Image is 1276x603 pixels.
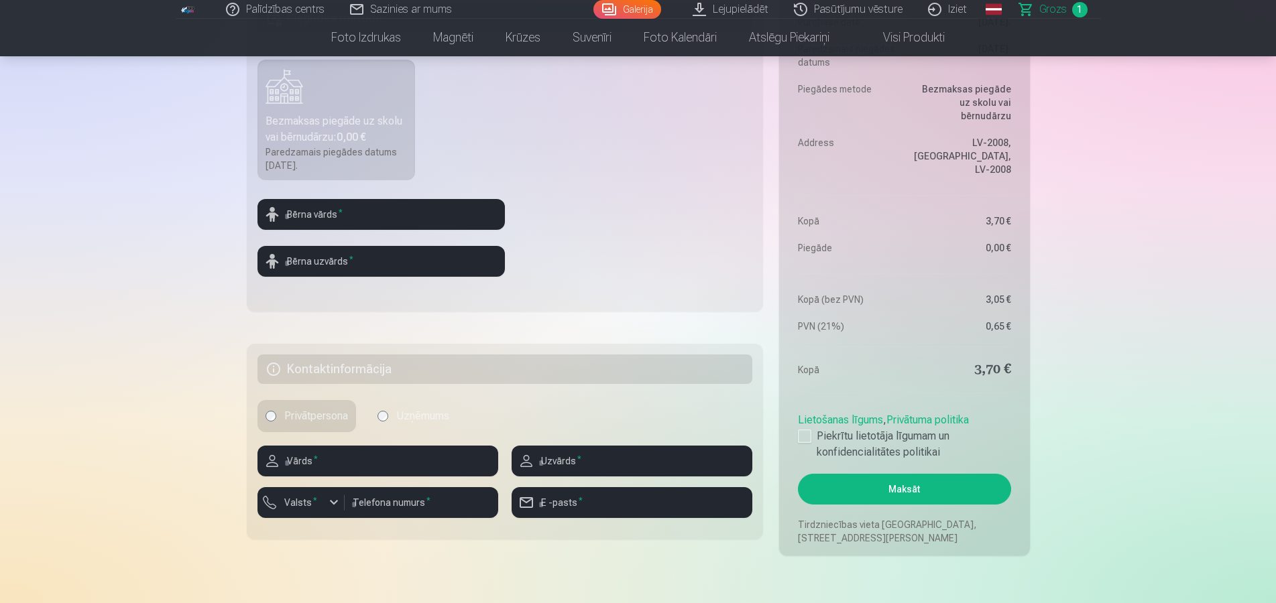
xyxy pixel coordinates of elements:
[489,19,557,56] a: Krūzes
[798,241,898,255] dt: Piegāde
[1039,1,1067,17] span: Grozs
[257,354,753,384] h5: Kontaktinformācija
[911,293,1011,306] dd: 3,05 €
[1072,2,1088,17] span: 1
[911,136,1011,176] dd: LV-2008, [GEOGRAPHIC_DATA], LV-2008
[911,241,1011,255] dd: 0,00 €
[886,413,969,426] a: Privātuma politika
[266,145,408,172] div: Paredzamais piegādes datums [DATE].
[315,19,417,56] a: Foto izdrukas
[257,400,356,432] label: Privātpersona
[911,320,1011,333] dd: 0,65 €
[628,19,733,56] a: Foto kalendāri
[257,487,345,518] button: Valsts*
[798,413,883,426] a: Lietošanas līgums
[733,19,846,56] a: Atslēgu piekariņi
[266,411,276,421] input: Privātpersona
[846,19,961,56] a: Visi produkti
[417,19,489,56] a: Magnēti
[378,411,388,421] input: Uzņēmums
[181,5,196,13] img: /fa3
[798,518,1010,545] p: Tirdzniecības vieta [GEOGRAPHIC_DATA], [STREET_ADDRESS][PERSON_NAME]
[279,496,323,509] label: Valsts
[911,214,1011,228] dd: 3,70 €
[798,407,1010,460] div: ,
[798,136,898,176] dt: Address
[798,82,898,123] dt: Piegādes metode
[798,428,1010,460] label: Piekrītu lietotāja līgumam un konfidencialitātes politikai
[266,113,408,145] div: Bezmaksas piegāde uz skolu vai bērnudārzu :
[557,19,628,56] a: Suvenīri
[911,82,1011,123] dd: Bezmaksas piegāde uz skolu vai bērnudārzu
[798,474,1010,505] button: Maksāt
[798,320,898,333] dt: PVN (21%)
[911,360,1011,379] dd: 3,70 €
[369,400,457,432] label: Uzņēmums
[798,360,898,379] dt: Kopā
[798,293,898,306] dt: Kopā (bez PVN)
[337,131,366,143] b: 0,00 €
[798,214,898,228] dt: Kopā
